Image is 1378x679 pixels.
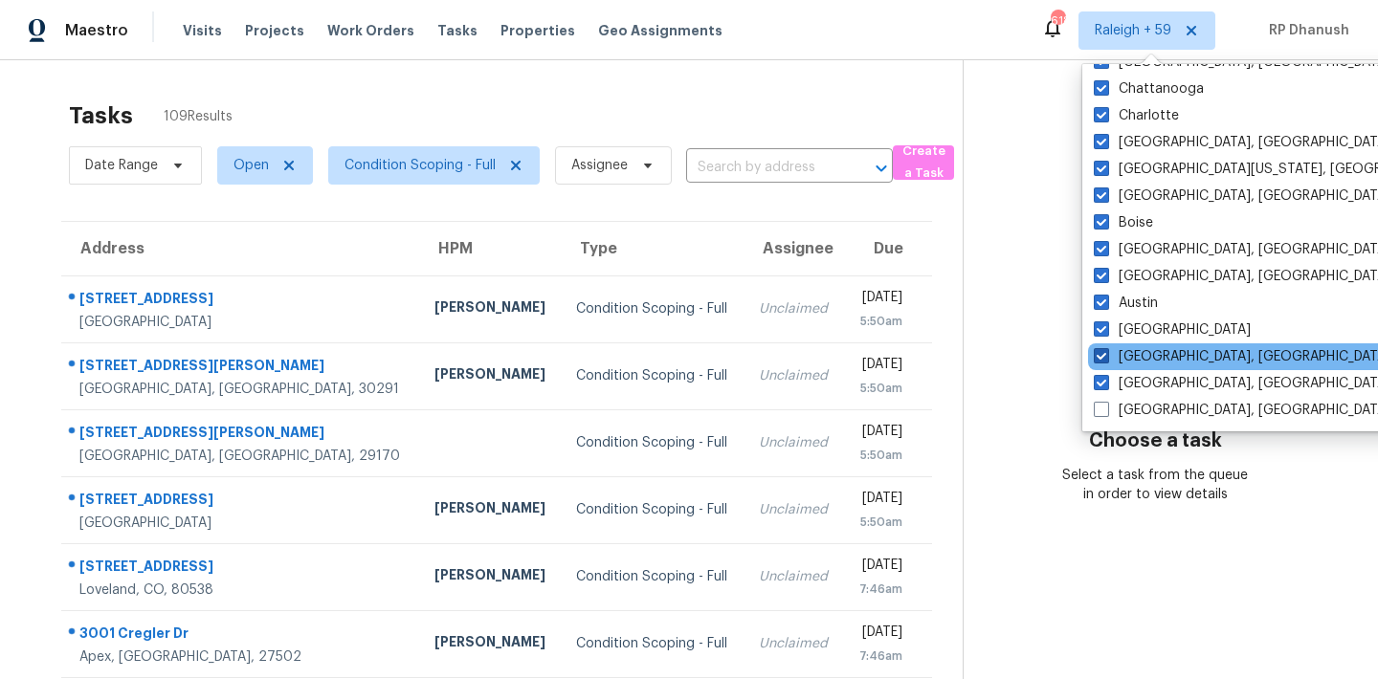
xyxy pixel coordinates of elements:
[79,580,404,600] div: Loveland, CO, 80538
[434,565,546,589] div: [PERSON_NAME]
[858,446,901,465] div: 5:50am
[858,312,901,331] div: 5:50am
[576,500,728,519] div: Condition Scoping - Full
[1094,79,1204,99] label: Chattanooga
[561,222,744,275] th: Type
[858,556,901,580] div: [DATE]
[245,21,304,40] span: Projects
[598,21,722,40] span: Geo Assignments
[327,21,414,40] span: Work Orders
[183,21,222,40] span: Visits
[858,580,901,599] div: 7:46am
[1094,320,1251,339] label: [GEOGRAPHIC_DATA]
[434,364,546,388] div: [PERSON_NAME]
[65,21,128,40] span: Maestro
[1089,431,1222,450] h3: Choose a task
[233,156,269,175] span: Open
[79,447,404,466] div: [GEOGRAPHIC_DATA], [GEOGRAPHIC_DATA], 29170
[759,567,828,586] div: Unclaimed
[858,646,901,666] div: 7:46am
[79,380,404,399] div: [GEOGRAPHIC_DATA], [GEOGRAPHIC_DATA], 30291
[902,141,945,185] span: Create a Task
[500,21,575,40] span: Properties
[858,355,901,379] div: [DATE]
[79,557,404,580] div: [STREET_ADDRESS]
[79,647,404,667] div: Apex, [GEOGRAPHIC_DATA], 27502
[759,634,828,653] div: Unclaimed
[79,313,404,332] div: [GEOGRAPHIC_DATA]
[576,366,728,385] div: Condition Scoping - Full
[1094,106,1179,125] label: Charlotte
[576,567,728,586] div: Condition Scoping - Full
[1095,21,1171,40] span: Raleigh + 59
[1059,466,1252,504] div: Select a task from the queue in order to view details
[1094,213,1153,232] label: Boise
[79,289,404,313] div: [STREET_ADDRESS]
[79,490,404,514] div: [STREET_ADDRESS]
[419,222,562,275] th: HPM
[759,500,828,519] div: Unclaimed
[1051,11,1064,31] div: 618
[344,156,496,175] span: Condition Scoping - Full
[164,107,233,126] span: 109 Results
[69,106,133,125] h2: Tasks
[434,632,546,656] div: [PERSON_NAME]
[434,498,546,522] div: [PERSON_NAME]
[576,634,728,653] div: Condition Scoping - Full
[79,423,404,447] div: [STREET_ADDRESS][PERSON_NAME]
[858,623,901,646] div: [DATE]
[576,299,728,318] div: Condition Scoping - Full
[576,433,728,452] div: Condition Scoping - Full
[434,297,546,321] div: [PERSON_NAME]
[868,155,895,182] button: Open
[686,153,839,183] input: Search by address
[744,222,843,275] th: Assignee
[85,156,158,175] span: Date Range
[858,489,901,513] div: [DATE]
[61,222,419,275] th: Address
[79,624,404,647] div: 3001 Cregler Dr
[759,299,828,318] div: Unclaimed
[79,356,404,380] div: [STREET_ADDRESS][PERSON_NAME]
[571,156,628,175] span: Assignee
[858,422,901,446] div: [DATE]
[1261,21,1349,40] span: RP Dhanush
[79,514,404,533] div: [GEOGRAPHIC_DATA]
[858,379,901,398] div: 5:50am
[858,513,901,532] div: 5:50am
[843,222,931,275] th: Due
[759,433,828,452] div: Unclaimed
[759,366,828,385] div: Unclaimed
[1094,294,1158,313] label: Austin
[437,24,478,37] span: Tasks
[893,145,954,180] button: Create a Task
[858,288,901,312] div: [DATE]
